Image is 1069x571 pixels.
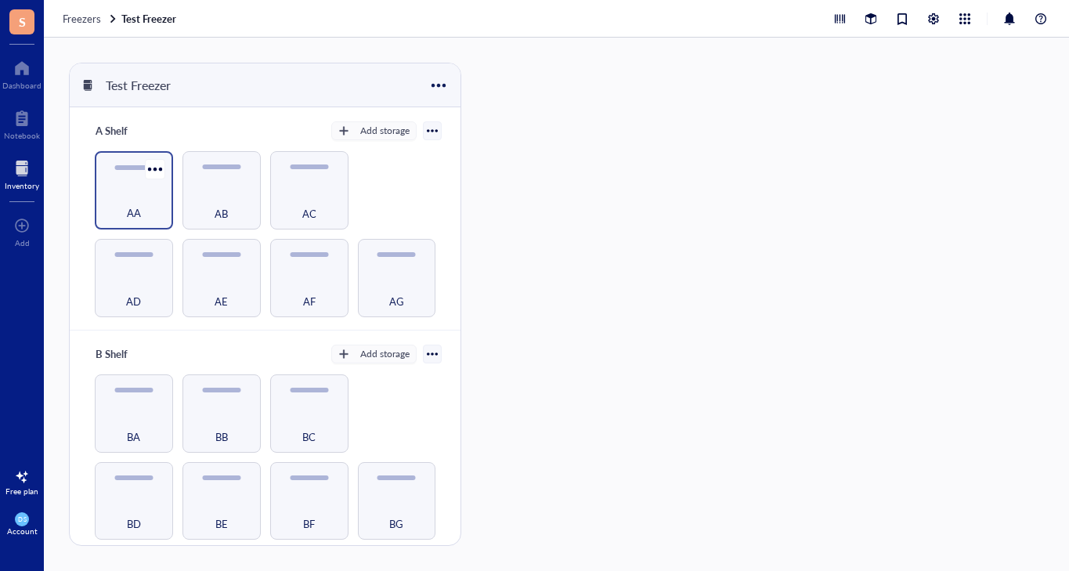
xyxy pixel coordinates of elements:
div: Test Freezer [99,72,193,99]
span: S [19,12,26,31]
span: BA [127,428,140,446]
span: DS [18,515,26,522]
div: Notebook [4,131,40,140]
button: Add storage [331,345,417,363]
span: BF [303,515,315,533]
div: Account [7,526,38,536]
span: Freezers [63,11,101,26]
span: AF [303,293,316,310]
span: BD [127,515,141,533]
span: AG [389,293,404,310]
div: B Shelf [88,343,182,365]
div: A Shelf [88,120,182,142]
button: Add storage [331,121,417,140]
a: Notebook [4,106,40,140]
div: Add storage [360,347,410,361]
span: BC [302,428,316,446]
span: AB [215,205,228,222]
span: AC [302,205,316,222]
div: Dashboard [2,81,42,90]
a: Test Freezer [121,12,179,26]
div: Add storage [360,124,410,138]
a: Freezers [63,12,118,26]
span: BG [389,515,403,533]
span: BE [215,515,228,533]
span: AE [215,293,228,310]
span: AD [126,293,141,310]
div: Free plan [5,486,38,496]
span: BB [215,428,228,446]
div: Add [15,238,30,248]
a: Dashboard [2,56,42,90]
span: AA [127,204,141,222]
div: Inventory [5,181,39,190]
a: Inventory [5,156,39,190]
